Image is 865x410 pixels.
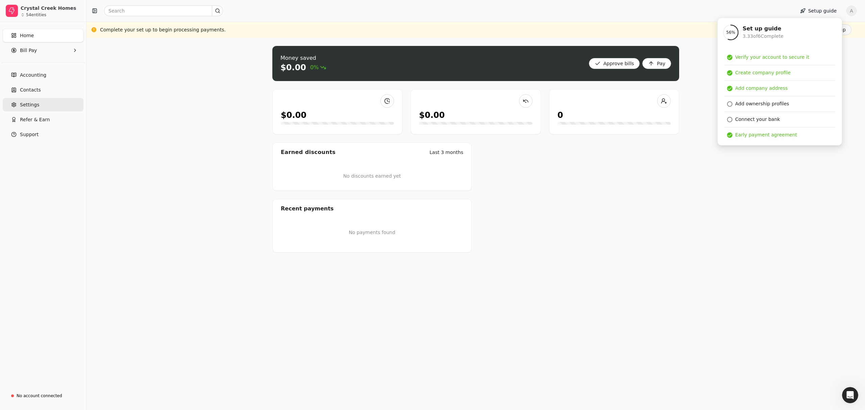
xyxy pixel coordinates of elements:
div: Recent payments [273,199,471,218]
div: Verify your account to secure it [735,54,809,61]
div: $0.00 [280,62,306,73]
div: No account connected [17,393,62,399]
a: No account connected [3,390,83,402]
div: Connect your bank [735,116,780,123]
div: Money saved [280,54,326,62]
span: Accounting [20,72,46,79]
div: 3.33 of 6 Complete [743,33,784,40]
div: $0.00 [419,109,445,121]
button: A [846,5,857,16]
p: No payments found [281,229,463,236]
div: Add ownership profiles [735,100,789,107]
span: 0% [310,63,326,72]
div: $0.00 [281,109,306,121]
button: Pay [642,58,671,69]
div: Complete your set up to begin processing payments. [100,26,226,33]
div: Earned discounts [281,148,336,156]
input: Search [104,5,223,16]
iframe: Intercom live chat [842,387,858,403]
button: Bill Pay [3,44,83,57]
div: 0 [558,109,563,121]
a: Home [3,29,83,42]
span: Support [20,131,39,138]
div: Set up guide [743,25,784,33]
button: Support [3,128,83,141]
span: Refer & Earn [20,116,50,123]
div: Crystal Creek Homes [21,5,80,11]
a: Accounting [3,68,83,82]
div: Create company profile [735,69,791,76]
button: Approve bills [589,58,640,69]
a: Settings [3,98,83,111]
div: Setup guide [717,18,842,146]
div: Add company address [735,85,788,92]
div: 54 entities [26,13,46,17]
span: Contacts [20,86,41,94]
button: Setup guide [795,5,842,16]
div: No discounts earned yet [343,162,401,190]
span: Bill Pay [20,47,37,54]
div: Last 3 months [429,149,463,156]
span: Home [20,32,34,39]
span: Settings [20,101,39,108]
a: Contacts [3,83,83,97]
div: Early payment agreement [735,131,797,138]
button: Refer & Earn [3,113,83,126]
span: 56 % [726,29,735,35]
